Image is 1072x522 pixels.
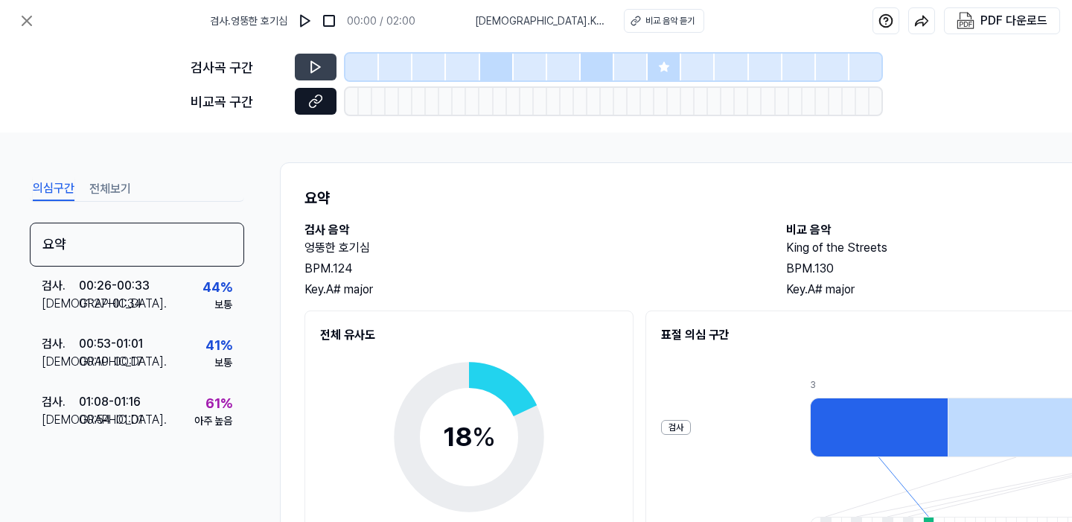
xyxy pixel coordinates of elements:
div: BPM. 124 [304,260,756,278]
div: 00:26 - 00:33 [79,277,150,295]
div: 00:54 - 01:01 [79,411,143,429]
div: 01:27 - 01:34 [79,295,142,313]
img: help [878,13,893,28]
h2: 검사 음악 [304,221,756,239]
button: PDF 다운로드 [954,8,1050,34]
div: 44 % [202,277,232,297]
h2: 엉뚱한 호기심 [304,239,756,257]
div: [DEMOGRAPHIC_DATA] . [42,295,79,313]
button: 전체보기 [89,177,131,201]
div: 3 [810,378,948,392]
div: 검사 . [42,277,79,295]
div: 00:00 / 02:00 [347,13,415,29]
span: [DEMOGRAPHIC_DATA] . King of the Streets [475,13,606,29]
div: 61 % [205,393,232,413]
div: PDF 다운로드 [980,11,1047,31]
img: PDF Download [957,12,974,30]
h2: 전체 유사도 [320,326,618,344]
div: 보통 [214,297,232,313]
div: 검사 . [42,393,79,411]
div: 비교곡 구간 [191,92,286,112]
div: 보통 [214,355,232,371]
button: 의심구간 [33,177,74,201]
div: 비교 음악 듣기 [645,14,695,28]
div: 18 [443,417,496,457]
div: 검사곡 구간 [191,57,286,77]
div: 00:10 - 00:17 [79,353,143,371]
div: 00:53 - 01:01 [79,335,143,353]
div: 검사 [661,420,691,435]
img: play [298,13,313,28]
div: 아주 높음 [194,413,232,429]
div: 요약 [30,223,244,267]
div: 검사 . [42,335,79,353]
span: 검사 . 엉뚱한 호기심 [210,13,287,29]
div: 41 % [205,335,232,355]
div: 01:08 - 01:16 [79,393,141,411]
div: Key. A# major [304,281,756,299]
img: share [914,13,929,28]
button: 비교 음악 듣기 [624,9,704,33]
img: stop [322,13,336,28]
span: % [472,421,496,453]
div: [DEMOGRAPHIC_DATA] . [42,411,79,429]
div: [DEMOGRAPHIC_DATA] . [42,353,79,371]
